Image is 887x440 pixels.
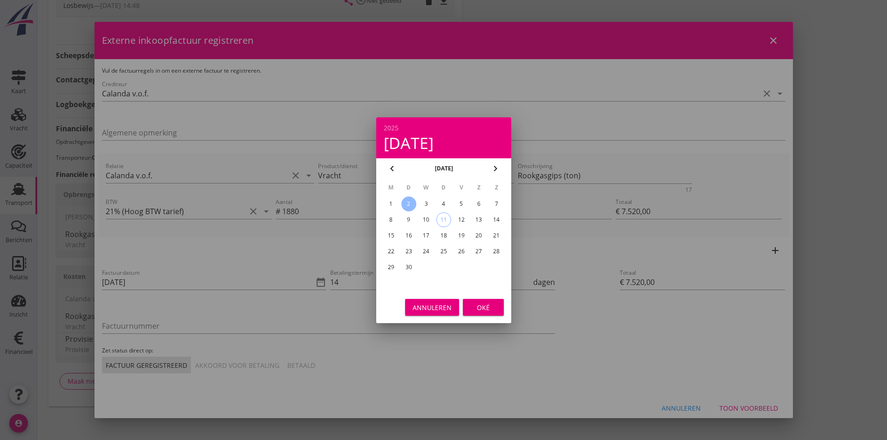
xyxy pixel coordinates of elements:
[383,196,398,211] button: 1
[405,299,459,316] button: Annuleren
[436,213,450,227] div: 11
[470,180,487,196] th: Z
[383,180,399,196] th: M
[383,260,398,275] button: 29
[419,244,433,259] button: 24
[400,180,417,196] th: D
[436,212,451,227] button: 11
[435,180,452,196] th: D
[436,228,451,243] button: 18
[471,244,486,259] button: 27
[401,244,416,259] button: 23
[453,180,469,196] th: V
[401,228,416,243] button: 16
[419,228,433,243] button: 17
[401,212,416,227] button: 9
[419,196,433,211] button: 3
[432,162,455,176] button: [DATE]
[489,244,504,259] button: 28
[418,180,434,196] th: W
[490,163,501,174] i: chevron_right
[454,244,468,259] button: 26
[419,212,433,227] button: 10
[454,228,468,243] button: 19
[383,244,398,259] button: 22
[470,302,496,312] div: Oké
[463,299,504,316] button: Oké
[454,196,468,211] button: 5
[471,212,486,227] button: 13
[489,228,504,243] button: 21
[471,228,486,243] button: 20
[413,302,452,312] div: Annuleren
[436,244,451,259] button: 25
[384,135,504,151] div: [DATE]
[436,196,451,211] button: 4
[489,196,504,211] button: 7
[401,260,416,275] button: 30
[383,228,398,243] button: 15
[488,180,505,196] th: Z
[383,212,398,227] button: 8
[384,125,504,131] div: 2025
[454,212,468,227] button: 12
[489,212,504,227] button: 14
[386,163,398,174] i: chevron_left
[401,196,416,211] button: 2
[471,196,486,211] button: 6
